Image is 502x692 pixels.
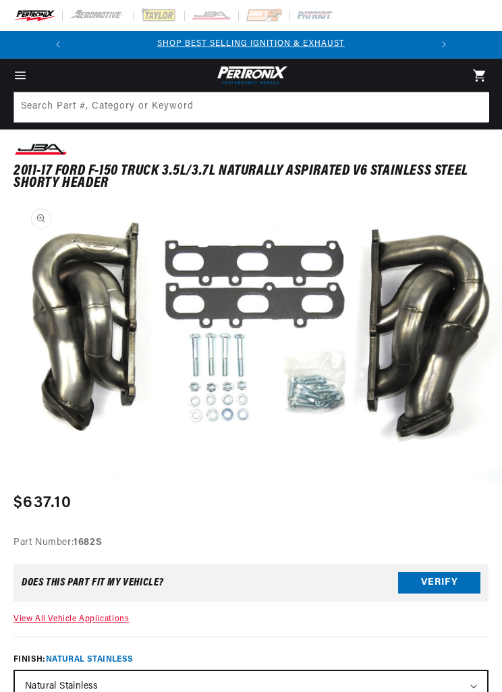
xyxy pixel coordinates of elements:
a: SHOP BEST SELLING IGNITION & EXHAUST [157,40,345,48]
label: Finish: [13,654,489,666]
a: View All Vehicle Applications [13,615,129,623]
summary: Menu [5,68,35,83]
strong: 1682S [74,538,102,548]
span: $637.10 [13,491,72,515]
media-gallery: Gallery Viewer [13,200,489,481]
button: Verify [398,572,480,594]
div: Part Number: [13,536,489,550]
button: Search Part #, Category or Keyword [458,92,488,122]
h1: 2011-17 Ford F-150 Truck 3.5L/3.7L Naturally Aspirated V6 Stainless Steel Shorty Header [13,165,489,190]
div: Does This part fit My vehicle? [22,577,164,588]
button: Translation missing: en.sections.announcements.next_announcement [430,31,457,58]
div: Announcement [72,38,430,51]
span: Natural Stainless [46,656,134,664]
img: Pertronix [214,64,288,86]
div: 1 of 2 [72,38,430,51]
button: Translation missing: en.sections.announcements.previous_announcement [45,31,72,58]
input: Search Part #, Category or Keyword [14,92,489,122]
